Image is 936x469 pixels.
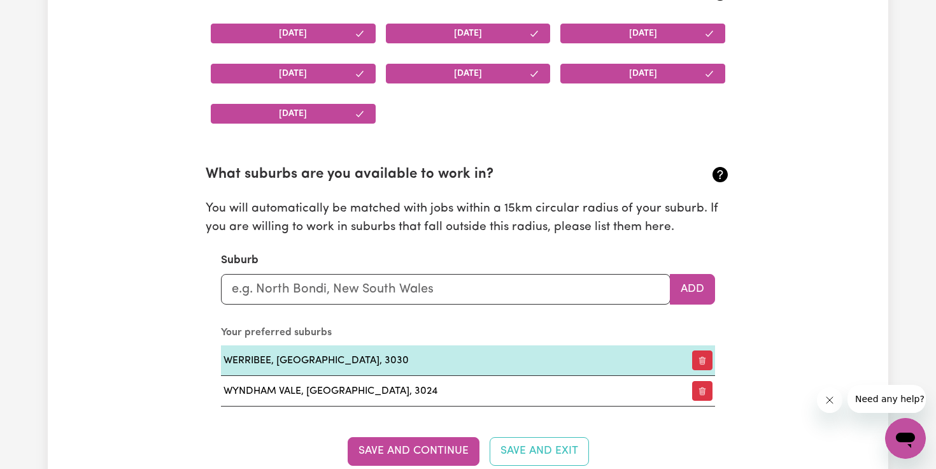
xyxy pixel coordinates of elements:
[211,64,376,83] button: [DATE]
[670,274,715,305] button: Add to preferred suburbs
[692,350,713,370] button: Remove preferred suburb
[560,24,725,43] button: [DATE]
[386,24,551,43] button: [DATE]
[206,200,730,237] p: You will automatically be matched with jobs within a 15km circular radius of your suburb. If you ...
[221,345,663,376] td: WERRIBEE, [GEOGRAPHIC_DATA], 3030
[386,64,551,83] button: [DATE]
[211,104,376,124] button: [DATE]
[206,166,643,184] h2: What suburbs are you available to work in?
[221,320,715,345] caption: Your preferred suburbs
[221,252,259,269] label: Suburb
[221,376,663,407] td: WYNDHAM VALE, [GEOGRAPHIC_DATA], 3024
[221,274,670,305] input: e.g. North Bondi, New South Wales
[560,64,725,83] button: [DATE]
[885,418,926,459] iframe: Button to launch messaging window
[817,387,842,413] iframe: Close message
[847,385,926,413] iframe: Message from company
[490,437,589,465] button: Save and Exit
[211,24,376,43] button: [DATE]
[692,381,713,401] button: Remove preferred suburb
[348,437,479,465] button: Save and Continue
